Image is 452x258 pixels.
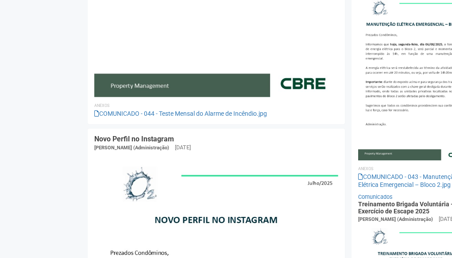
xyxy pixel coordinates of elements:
span: [PERSON_NAME] (Administração) [358,216,433,222]
a: Novo Perfil no Instagram [94,135,174,143]
div: [DATE] [175,144,191,152]
li: Anexos [94,102,338,110]
span: [PERSON_NAME] (Administração) [94,145,169,151]
a: Comunicados [358,193,393,200]
a: COMUNICADO - 044 - Teste Mensal do Alarme de Incêndio.jpg [94,110,267,117]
